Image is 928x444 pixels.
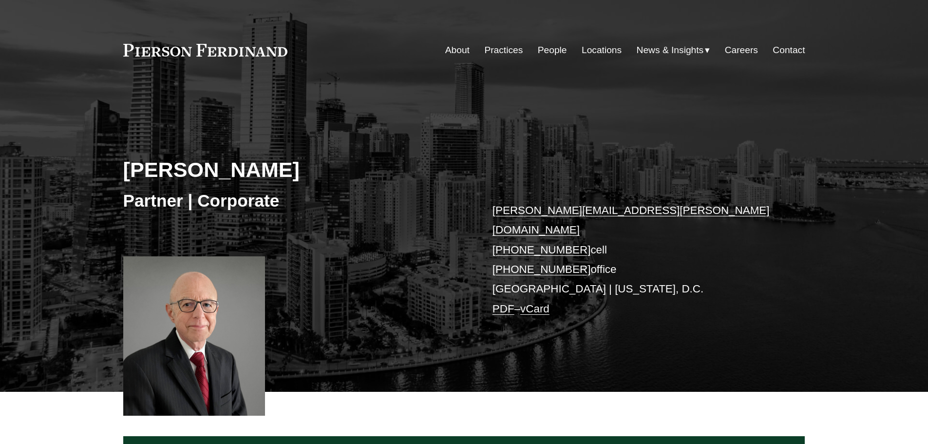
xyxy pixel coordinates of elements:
a: About [445,41,470,59]
a: Contact [773,41,805,59]
a: Careers [725,41,758,59]
p: cell office [GEOGRAPHIC_DATA] | [US_STATE], D.C. – [492,201,776,319]
a: Locations [582,41,622,59]
a: [PHONE_NUMBER] [492,244,591,256]
a: folder dropdown [637,41,710,59]
h3: Partner | Corporate [123,190,464,212]
h2: [PERSON_NAME] [123,157,464,182]
a: vCard [520,303,549,315]
a: Practices [484,41,523,59]
span: News & Insights [637,42,704,59]
a: People [538,41,567,59]
a: PDF [492,303,514,315]
a: [PHONE_NUMBER] [492,263,591,275]
a: [PERSON_NAME][EMAIL_ADDRESS][PERSON_NAME][DOMAIN_NAME] [492,204,770,236]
